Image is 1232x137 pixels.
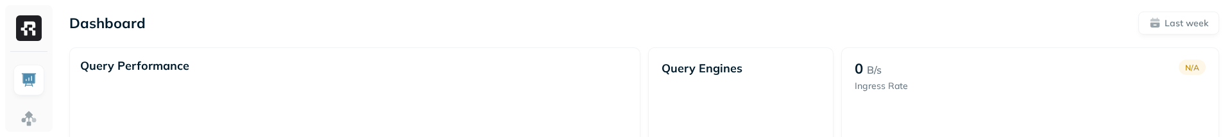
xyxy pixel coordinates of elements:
img: Assets [21,110,37,127]
p: Dashboard [69,14,146,32]
p: B/s [867,62,882,77]
p: 0 [855,60,863,77]
button: Last week [1138,12,1219,35]
p: Query Engines [662,61,820,76]
img: Dashboard [21,72,37,88]
p: Ingress Rate [855,80,908,92]
p: Query Performance [80,58,189,73]
p: N/A [1185,63,1199,72]
p: Last week [1165,17,1208,29]
img: Ryft [16,15,42,41]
